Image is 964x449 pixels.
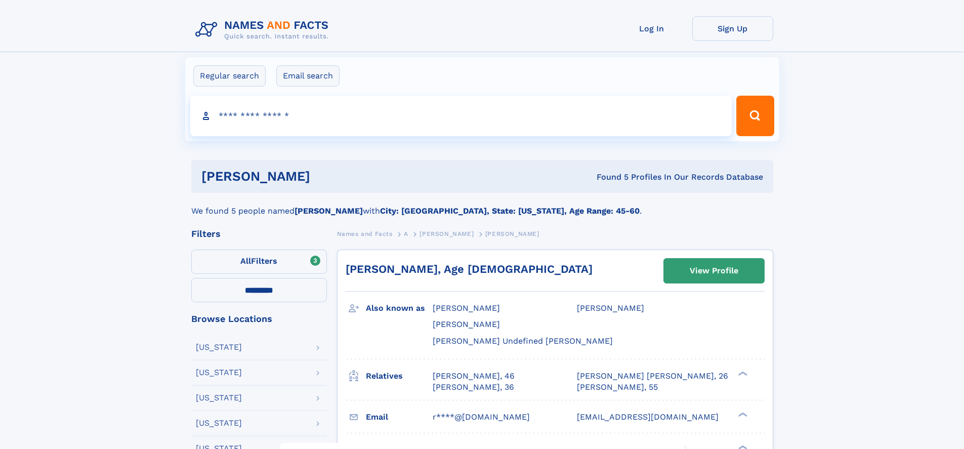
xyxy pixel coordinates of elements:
[611,16,692,41] a: Log In
[380,206,640,216] b: City: [GEOGRAPHIC_DATA], State: [US_STATE], Age Range: 45-60
[346,263,593,275] a: [PERSON_NAME], Age [DEMOGRAPHIC_DATA]
[196,369,242,377] div: [US_STATE]
[736,411,748,418] div: ❯
[433,303,500,313] span: [PERSON_NAME]
[193,65,266,87] label: Regular search
[577,371,728,382] a: [PERSON_NAME] [PERSON_NAME], 26
[196,394,242,402] div: [US_STATE]
[201,170,453,183] h1: [PERSON_NAME]
[191,314,327,323] div: Browse Locations
[577,303,644,313] span: [PERSON_NAME]
[453,172,763,183] div: Found 5 Profiles In Our Records Database
[366,368,433,385] h3: Relatives
[191,193,773,217] div: We found 5 people named with .
[196,419,242,427] div: [US_STATE]
[690,259,738,282] div: View Profile
[577,382,658,393] a: [PERSON_NAME], 55
[366,409,433,426] h3: Email
[736,96,774,136] button: Search Button
[191,250,327,274] label: Filters
[404,227,408,240] a: A
[191,229,327,238] div: Filters
[664,259,764,283] a: View Profile
[240,256,251,266] span: All
[485,230,539,237] span: [PERSON_NAME]
[433,382,514,393] a: [PERSON_NAME], 36
[420,230,474,237] span: [PERSON_NAME]
[196,343,242,351] div: [US_STATE]
[420,227,474,240] a: [PERSON_NAME]
[337,227,393,240] a: Names and Facts
[433,336,613,346] span: [PERSON_NAME] Undefined [PERSON_NAME]
[736,370,748,377] div: ❯
[366,300,433,317] h3: Also known as
[404,230,408,237] span: A
[295,206,363,216] b: [PERSON_NAME]
[433,371,515,382] a: [PERSON_NAME], 46
[191,16,337,44] img: Logo Names and Facts
[276,65,340,87] label: Email search
[577,412,719,422] span: [EMAIL_ADDRESS][DOMAIN_NAME]
[692,16,773,41] a: Sign Up
[190,96,732,136] input: search input
[433,319,500,329] span: [PERSON_NAME]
